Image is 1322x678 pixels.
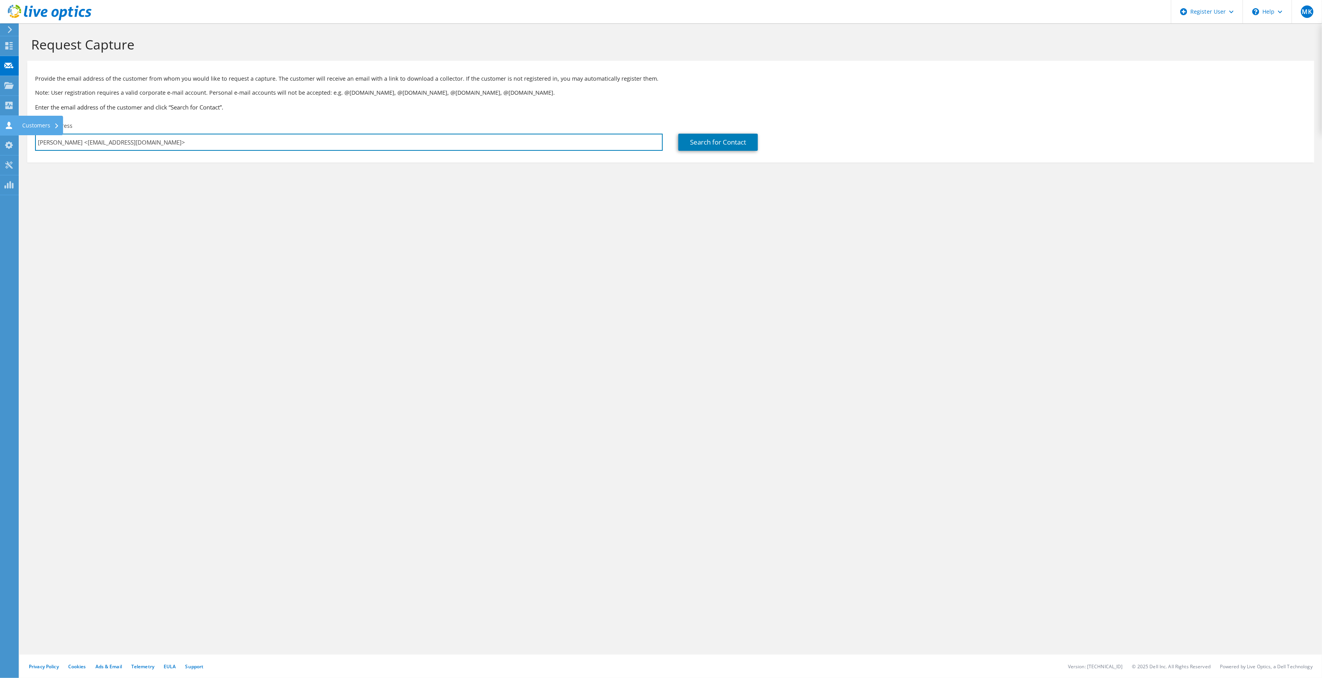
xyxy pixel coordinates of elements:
[35,74,1306,83] p: Provide the email address of the customer from whom you would like to request a capture. The cust...
[1068,663,1123,670] li: Version: [TECHNICAL_ID]
[95,663,122,670] a: Ads & Email
[131,663,154,670] a: Telemetry
[185,663,203,670] a: Support
[18,116,63,135] div: Customers
[35,88,1306,97] p: Note: User registration requires a valid corporate e-mail account. Personal e-mail accounts will ...
[164,663,176,670] a: EULA
[1220,663,1313,670] li: Powered by Live Optics, a Dell Technology
[68,663,86,670] a: Cookies
[1252,8,1259,15] svg: \n
[678,134,758,151] a: Search for Contact
[29,663,59,670] a: Privacy Policy
[35,103,1306,111] h3: Enter the email address of the customer and click “Search for Contact”.
[1301,5,1313,18] span: MK
[31,36,1306,53] h1: Request Capture
[1132,663,1211,670] li: © 2025 Dell Inc. All Rights Reserved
